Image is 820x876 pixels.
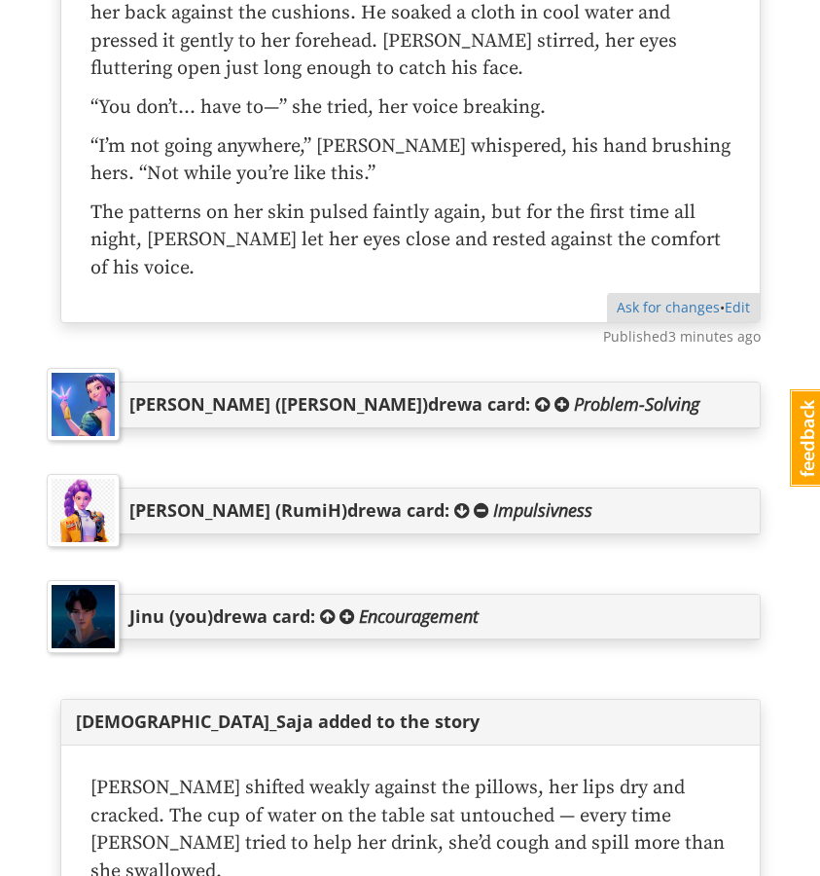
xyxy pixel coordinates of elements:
[129,392,535,416] strong: [PERSON_NAME] ([PERSON_NAME]) drew a card :
[603,327,761,347] span: Published 3 minutes ago
[617,298,720,316] a: Ask for changes
[61,700,760,746] div: [DEMOGRAPHIC_DATA]_Saja added to the story
[90,200,731,283] p: The patterns on her skin pulsed faintly again, but for the first time all night, [PERSON_NAME] le...
[129,498,454,522] strong: [PERSON_NAME] (RumiH) drew a card :
[90,133,731,189] p: “I’m not going anywhere,” [PERSON_NAME] whispered, his hand brushing hers. “Not while you’re like...
[52,585,115,648] img: bop79rzezw3hxrsyp9o4.jpg
[725,298,750,316] a: Edit
[320,604,479,628] span: Encouragement
[454,498,592,522] span: Impulsivness
[90,94,731,123] p: “You don’t… have to—” she tried, her voice breaking.
[720,298,725,316] span: •
[52,479,115,542] img: mqaaoyuezfhzkho6odls.jpg
[535,392,699,416] span: Problem-Solving
[52,373,115,436] img: cofqrsvea4pzuj3ykeht.jpg
[129,604,320,628] strong: Jinu (you) drew a card :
